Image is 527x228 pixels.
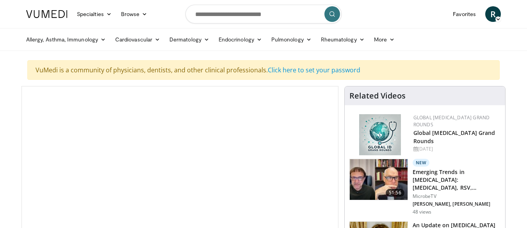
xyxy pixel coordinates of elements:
[413,201,500,207] p: [PERSON_NAME], [PERSON_NAME]
[359,114,401,155] img: e456a1d5-25c5-46f9-913a-7a343587d2a7.png.150x105_q85_autocrop_double_scale_upscale_version-0.2.png
[386,189,404,197] span: 51:56
[349,91,406,101] h4: Related Videos
[267,32,316,47] a: Pulmonology
[21,32,110,47] a: Allergy, Asthma, Immunology
[185,5,342,23] input: Search topics, interventions
[413,145,499,153] div: [DATE]
[72,6,116,22] a: Specialties
[448,6,481,22] a: Favorites
[268,66,360,74] a: Click here to set your password
[165,32,214,47] a: Dermatology
[485,6,501,22] a: R
[26,10,68,18] img: VuMedi Logo
[413,168,500,192] h3: Emerging Trends in [MEDICAL_DATA]: [MEDICAL_DATA], RSV, [MEDICAL_DATA], and…
[369,32,399,47] a: More
[413,193,500,199] p: MicrobeTV
[110,32,165,47] a: Cardiovascular
[27,60,500,80] div: VuMedi is a community of physicians, dentists, and other clinical professionals.
[116,6,152,22] a: Browse
[350,159,408,200] img: 72950736-5b1f-43e0-8656-7187c156917f.150x105_q85_crop-smart_upscale.jpg
[413,129,495,145] a: Global [MEDICAL_DATA] Grand Rounds
[413,209,432,215] p: 48 views
[413,114,490,128] a: Global [MEDICAL_DATA] Grand Rounds
[349,159,500,215] a: 51:56 New Emerging Trends in [MEDICAL_DATA]: [MEDICAL_DATA], RSV, [MEDICAL_DATA], and… MicrobeTV ...
[214,32,267,47] a: Endocrinology
[316,32,369,47] a: Rheumatology
[413,159,430,167] p: New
